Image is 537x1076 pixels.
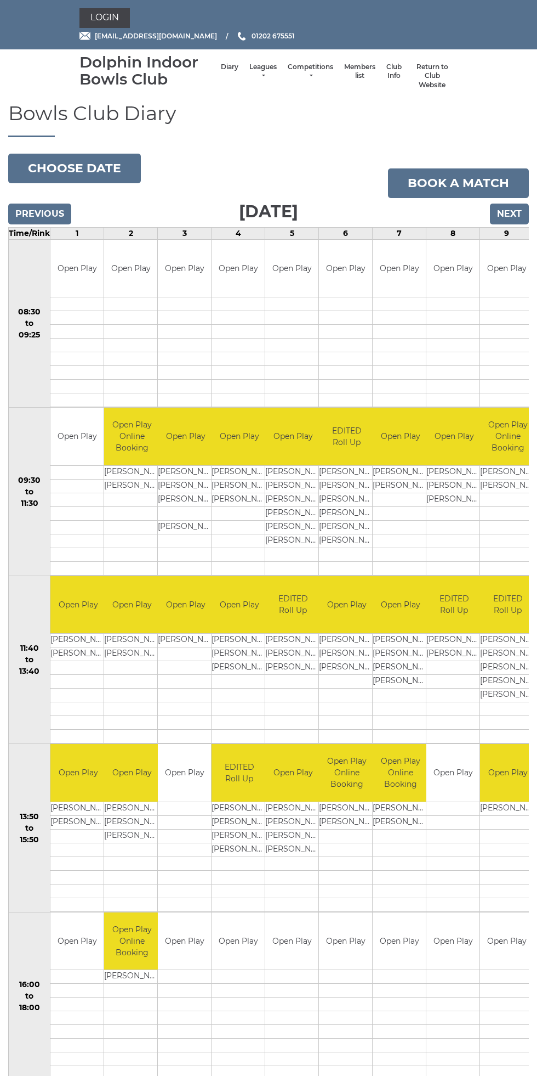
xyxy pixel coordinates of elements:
td: [PERSON_NAME] [212,802,267,815]
td: [PERSON_NAME] [104,802,159,815]
td: Open Play [50,408,104,465]
td: Open Play [265,240,318,297]
td: [PERSON_NAME] [426,479,482,493]
td: Open Play [104,576,159,634]
td: Open Play [158,912,211,970]
td: [PERSON_NAME] [158,520,213,534]
td: Time/Rink [9,227,50,239]
td: Open Play Online Booking [480,408,535,465]
td: Open Play Online Booking [373,744,428,802]
button: Choose date [8,154,141,183]
td: [PERSON_NAME] [265,520,321,534]
td: EDITED Roll Up [265,576,321,634]
td: 4 [212,227,265,239]
td: EDITED Roll Up [212,744,267,802]
td: 09:30 to 11:30 [9,408,50,576]
td: Open Play [373,912,426,970]
td: [PERSON_NAME] [373,634,428,647]
a: Competitions [288,63,333,81]
td: Open Play [50,240,104,297]
td: Open Play [480,240,533,297]
td: [PERSON_NAME] [319,661,374,675]
td: [PERSON_NAME] [212,815,267,829]
td: [PERSON_NAME] [265,479,321,493]
a: Login [79,8,130,28]
td: Open Play [373,576,428,634]
td: [PERSON_NAME] [158,634,213,647]
td: [PERSON_NAME] [50,647,106,661]
td: [PERSON_NAME] [480,802,535,815]
td: [PERSON_NAME] [158,465,213,479]
td: Open Play [158,408,213,465]
td: [PERSON_NAME] [212,829,267,843]
td: Open Play [373,240,426,297]
td: Open Play [50,912,104,970]
td: Open Play [104,240,157,297]
td: Open Play Online Booking [104,408,159,465]
td: Open Play [319,240,372,297]
td: [PERSON_NAME] [265,534,321,548]
td: [PERSON_NAME] [212,843,267,857]
td: [PERSON_NAME] [480,647,535,661]
td: [PERSON_NAME] [373,661,428,675]
td: [PERSON_NAME] [319,493,374,506]
td: [PERSON_NAME] [480,465,535,479]
td: [PERSON_NAME] [373,647,428,661]
td: 1 [50,227,104,239]
td: [PERSON_NAME] [480,675,535,689]
td: Open Play [104,744,159,802]
td: [PERSON_NAME] [50,634,106,647]
td: Open Play [426,912,479,970]
td: Open Play [373,408,428,465]
a: Book a match [388,168,529,198]
td: [PERSON_NAME] LIGHT [319,647,374,661]
td: [PERSON_NAME] [319,802,374,815]
td: [PERSON_NAME] [212,493,267,506]
td: [PERSON_NAME] [158,493,213,506]
td: [PERSON_NAME] [212,634,267,647]
td: Open Play [265,912,318,970]
td: [PERSON_NAME] [104,970,159,984]
td: [PERSON_NAME] [373,802,428,815]
a: Members list [344,63,375,81]
td: [PERSON_NAME] [480,689,535,702]
td: [PERSON_NAME] [212,465,267,479]
td: [PERSON_NAME] [480,634,535,647]
td: [PERSON_NAME] [212,647,267,661]
td: Open Play [158,576,213,634]
td: [PERSON_NAME] [373,465,428,479]
td: Open Play [480,912,533,970]
td: [PERSON_NAME] [265,802,321,815]
img: Phone us [238,32,245,41]
td: [PERSON_NAME] [373,675,428,689]
a: Leagues [249,63,277,81]
td: [PERSON_NAME] [265,647,321,661]
td: 5 [265,227,319,239]
td: [PERSON_NAME] [212,661,267,675]
td: 2 [104,227,158,239]
td: [PERSON_NAME] [265,843,321,857]
td: [PERSON_NAME] [426,493,482,506]
td: Open Play [212,240,265,297]
td: 9 [480,227,534,239]
td: EDITED Roll Up [319,408,374,465]
td: Open Play [50,576,106,634]
h1: Bowls Club Diary [8,103,529,137]
td: EDITED Roll Up [480,576,535,634]
td: [PERSON_NAME] [480,479,535,493]
a: Phone us 01202 675551 [236,31,295,41]
td: [PERSON_NAME] [50,815,106,829]
td: EDITED Roll Up [426,576,482,634]
input: Previous [8,204,71,224]
a: Email [EMAIL_ADDRESS][DOMAIN_NAME] [79,31,217,41]
td: [PERSON_NAME] [104,634,159,647]
a: Return to Club Website [413,63,452,90]
td: [PERSON_NAME] [265,465,321,479]
td: Open Play [158,744,211,802]
td: [PERSON_NAME] [265,506,321,520]
td: [PERSON_NAME] [104,829,159,843]
td: Open Play [319,912,372,970]
td: Open Play [158,240,211,297]
td: [PERSON_NAME] [265,634,321,647]
td: Open Play [426,240,479,297]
